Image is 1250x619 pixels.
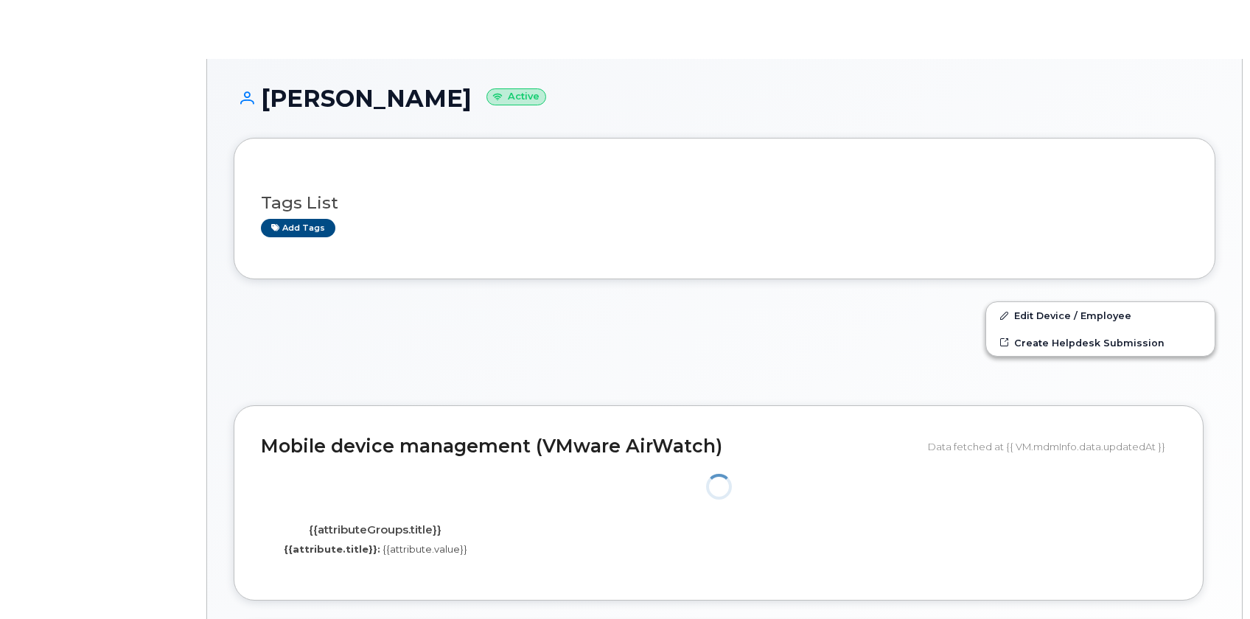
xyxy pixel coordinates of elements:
label: {{attribute.title}}: [284,542,380,556]
a: Edit Device / Employee [986,302,1215,329]
a: Add tags [261,219,335,237]
h3: Tags List [261,194,1188,212]
h4: {{attributeGroups.title}} [272,524,479,536]
div: Data fetched at {{ VM.mdmInfo.data.updatedAt }} [928,433,1176,461]
h2: Mobile device management (VMware AirWatch) [261,436,917,457]
span: {{attribute.value}} [383,543,467,555]
a: Create Helpdesk Submission [986,329,1215,356]
h1: [PERSON_NAME] [234,85,1215,111]
small: Active [486,88,546,105]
